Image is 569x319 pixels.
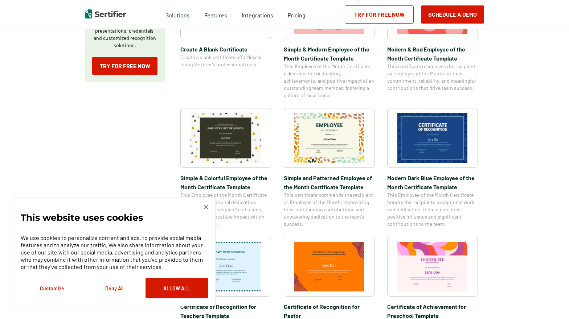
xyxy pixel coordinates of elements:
[85,9,126,18] img: Sertifier | Digital Credentialing Platform
[284,108,374,228] a: Simple and Patterned Employee of the Month Certificate TemplateSimple and Patterned Employee of t...
[191,242,261,291] img: Certificate of Recognition for Teachers Template
[421,5,484,24] button: Schedule a Demo
[92,57,157,75] a: Try for Free Now
[288,10,306,19] a: Pricing
[146,278,208,298] button: Allow All
[387,63,478,92] span: This certificate recognizes the recipient as Employee of the Month for their commitment, reliabil...
[294,242,364,291] img: Certificate of Recognition for Pastor
[397,113,468,163] img: Modern Dark Blue Employee of the Month Certificate Template
[83,278,146,298] button: Deny All
[180,173,271,191] span: Simple & Colorful Employee of the Month Certificate Template
[288,12,306,18] span: Pricing
[21,278,83,298] button: Customize
[165,10,190,19] span: Solutions
[180,54,271,68] span: Create a blank certificate effortlessly using Sertifier’s professional tools.
[204,10,227,19] span: Features
[397,242,468,291] img: Certificate of Achievement for Preschool Template
[387,191,478,228] span: This Employee of the Month Certificate honors the recipient’s exceptional work and dedication. It...
[21,214,143,221] p: This website uses cookies
[387,108,478,228] a: Modern Dark Blue Employee of the Month Certificate TemplateModern Dark Blue Employee of the Month...
[180,108,271,228] a: Simple & Colorful Employee of the Month Certificate TemplateSimple & Colorful Employee of the Mon...
[242,12,273,18] span: Integrations
[387,45,478,63] span: Modern & Red Employee of the Month Certificate Template
[294,113,364,163] img: Simple and Patterned Employee of the Month Certificate Template
[284,173,374,191] span: Simple and Patterned Employee of the Month Certificate Template
[345,5,414,24] a: Try for Free Now
[180,45,271,54] span: Create A Blank Certificate
[242,10,273,19] a: Integrations
[191,113,261,163] img: Simple & Colorful Employee of the Month Certificate Template
[21,234,208,270] p: We use cookies to personalize content and ads, to provide social media features and to analyze ou...
[92,13,157,49] p: Create a blank certificate with Sertifier for professional presentations, credentials, and custom...
[284,45,374,63] span: Simple & Modern Employee of the Month Certificate Template
[180,191,271,228] span: This Employee of the Month Certificate celebrates exceptional dedication, highlighting the recipi...
[387,173,478,191] span: Modern Dark Blue Employee of the Month Certificate Template
[284,63,374,99] span: This Employee of the Month Certificate celebrates the dedication, achievements, and positive impa...
[284,191,374,228] span: This certificate commends the recipient as Employee of the Month, recognizing their outstanding c...
[204,205,208,209] img: Cookie Popup Close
